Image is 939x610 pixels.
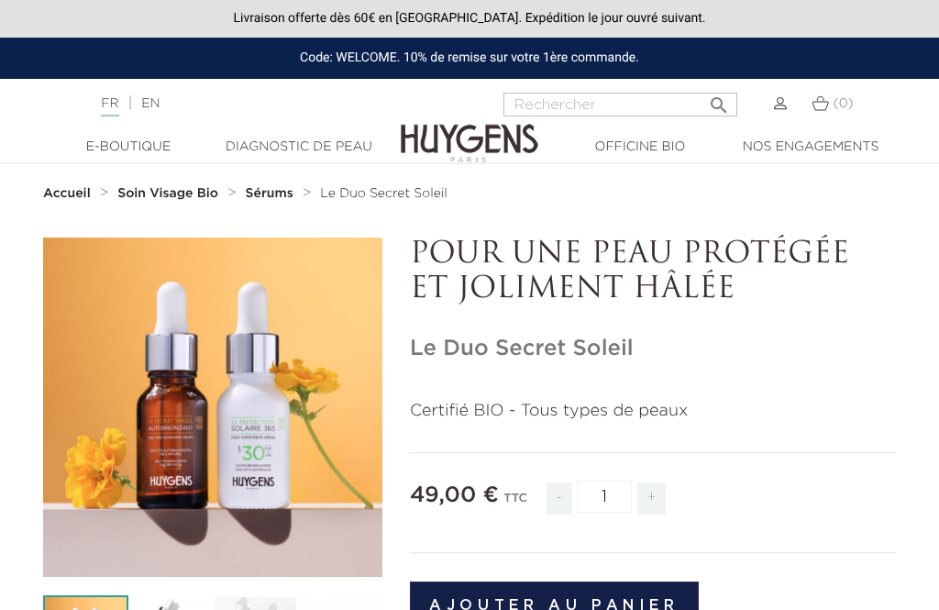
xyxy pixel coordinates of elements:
[246,186,298,201] a: Sérums
[117,186,223,201] a: Soin Visage Bio
[117,187,218,200] strong: Soin Visage Bio
[320,186,447,201] a: Le Duo Secret Soleil
[725,138,896,157] a: Nos engagements
[503,479,527,528] div: TTC
[320,187,447,200] span: Le Duo Secret Soleil
[214,138,384,157] a: Diagnostic de peau
[43,138,214,157] a: E-Boutique
[410,336,896,362] h1: Le Duo Secret Soleil
[401,94,538,165] img: Huygens
[410,484,499,506] span: 49,00 €
[702,87,735,112] button: 
[577,481,632,513] input: Quantité
[708,89,730,111] i: 
[503,93,737,116] input: Rechercher
[43,187,91,200] strong: Accueil
[637,482,667,515] span: +
[410,238,896,308] p: POUR UNE PEAU PROTÉGÉE ET JOLIMENT HÂLÉE
[43,186,94,201] a: Accueil
[92,93,377,115] div: |
[141,97,160,110] a: EN
[410,399,896,424] p: Certifié BIO - Tous types de peaux
[555,138,725,157] a: Officine Bio
[246,187,293,200] strong: Sérums
[834,97,854,110] span: (0)
[547,482,572,515] span: -
[101,97,118,116] a: FR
